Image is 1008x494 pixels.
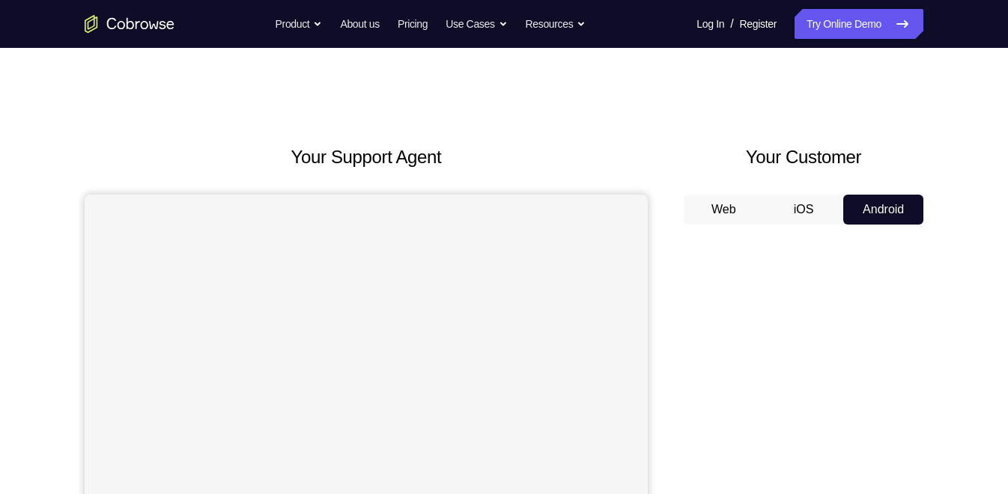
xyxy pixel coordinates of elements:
button: iOS [764,195,844,225]
a: Try Online Demo [795,9,923,39]
button: Product [276,9,323,39]
button: Android [843,195,923,225]
span: / [730,15,733,33]
a: About us [340,9,379,39]
h2: Your Support Agent [85,144,648,171]
a: Pricing [398,9,428,39]
a: Register [740,9,777,39]
a: Go to the home page [85,15,174,33]
button: Web [684,195,764,225]
button: Use Cases [446,9,507,39]
button: Resources [526,9,586,39]
a: Log In [696,9,724,39]
h2: Your Customer [684,144,923,171]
